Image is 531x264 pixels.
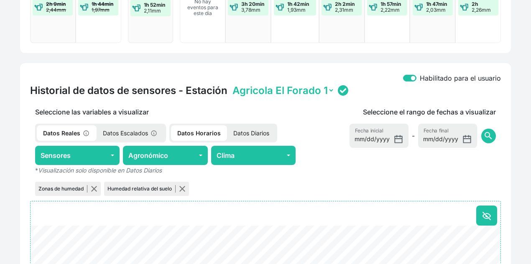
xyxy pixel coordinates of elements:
[144,8,165,14] p: 2,11mm
[426,1,447,7] strong: 1h 47min
[412,131,415,141] span: -
[335,7,355,13] p: 2,31mm
[230,3,238,11] img: water-event
[287,7,309,13] p: 1,93mm
[481,129,496,143] button: search
[30,107,301,117] p: Seleccione las variables a visualizar
[241,7,264,13] p: 3,78mm
[92,7,113,13] p: 1,97mm
[231,84,334,97] select: Station selector
[380,7,401,13] p: 2,22mm
[80,3,88,11] img: water-event
[476,206,497,226] button: Ocultar todo
[123,146,207,165] button: Agronómico
[472,1,478,7] strong: 2h
[241,1,264,7] strong: 3h 20min
[227,125,276,141] p: Datos Diarios
[369,3,377,11] img: water-event
[483,131,493,141] span: search
[380,1,401,7] strong: 1h 57min
[144,2,165,8] strong: 1h 52min
[323,3,332,11] img: water-event
[92,1,113,7] strong: 1h 44min
[46,7,66,13] p: 2,44mm
[276,3,284,11] img: water-event
[35,146,120,165] button: Sensores
[426,7,447,13] p: 2,03mm
[30,84,227,97] h4: Historial de datos de sensores - Estación
[132,4,140,12] img: water-event
[34,3,43,11] img: water-event
[460,3,468,11] img: water-event
[472,7,491,13] p: 2,26mm
[38,167,162,174] em: Visualización solo disponible en Datos Diarios
[211,146,296,165] button: Clima
[37,125,97,141] p: Datos Reales
[414,3,423,11] img: water-event
[38,185,87,193] p: Zonas de humedad
[287,1,309,7] strong: 1h 42min
[46,1,66,7] strong: 2h 9min
[335,1,355,7] strong: 2h 2min
[338,85,348,96] img: status
[363,107,496,117] p: Seleccione el rango de fechas a visualizar
[97,125,164,141] p: Datos Escalados
[171,125,227,141] p: Datos Horarios
[420,73,501,83] label: Habilitado para el usuario
[107,185,176,193] p: Humedad relativa del suelo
